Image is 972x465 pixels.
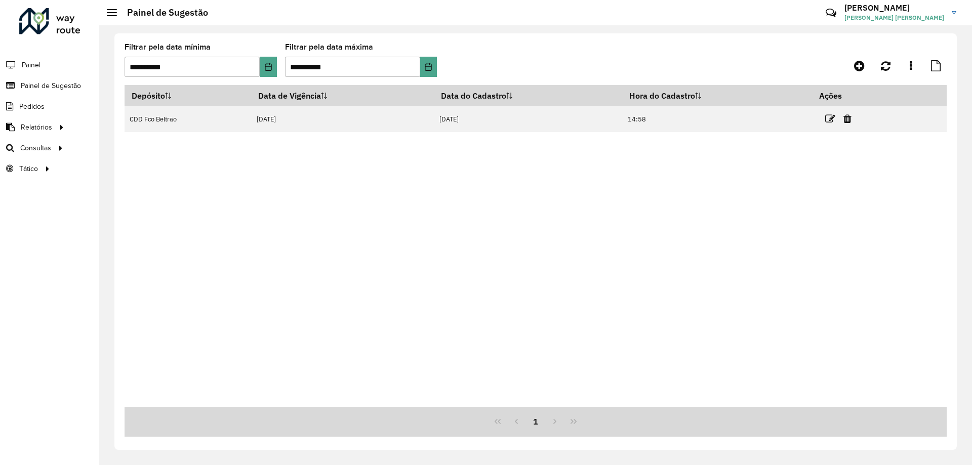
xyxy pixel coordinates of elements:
th: Data de Vigência [252,85,434,106]
th: Hora do Cadastro [623,85,812,106]
span: Painel [22,60,40,70]
span: Painel de Sugestão [21,80,81,91]
th: Data do Cadastro [434,85,623,106]
td: 14:58 [623,106,812,132]
h2: Painel de Sugestão [117,7,208,18]
td: CDD Fco Beltrao [125,106,252,132]
button: Choose Date [420,57,437,77]
span: [PERSON_NAME] [PERSON_NAME] [844,13,944,22]
button: Choose Date [260,57,276,77]
span: Tático [19,163,38,174]
a: Excluir [843,112,852,125]
span: Relatórios [21,122,52,133]
a: Contato Rápido [820,2,842,24]
span: Consultas [20,143,51,153]
label: Filtrar pela data mínima [125,41,211,53]
span: Pedidos [19,101,45,112]
th: Depósito [125,85,252,106]
td: [DATE] [252,106,434,132]
button: 1 [526,412,545,431]
td: [DATE] [434,106,623,132]
label: Filtrar pela data máxima [285,41,373,53]
a: Editar [825,112,835,125]
h3: [PERSON_NAME] [844,3,944,13]
th: Ações [812,85,873,106]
